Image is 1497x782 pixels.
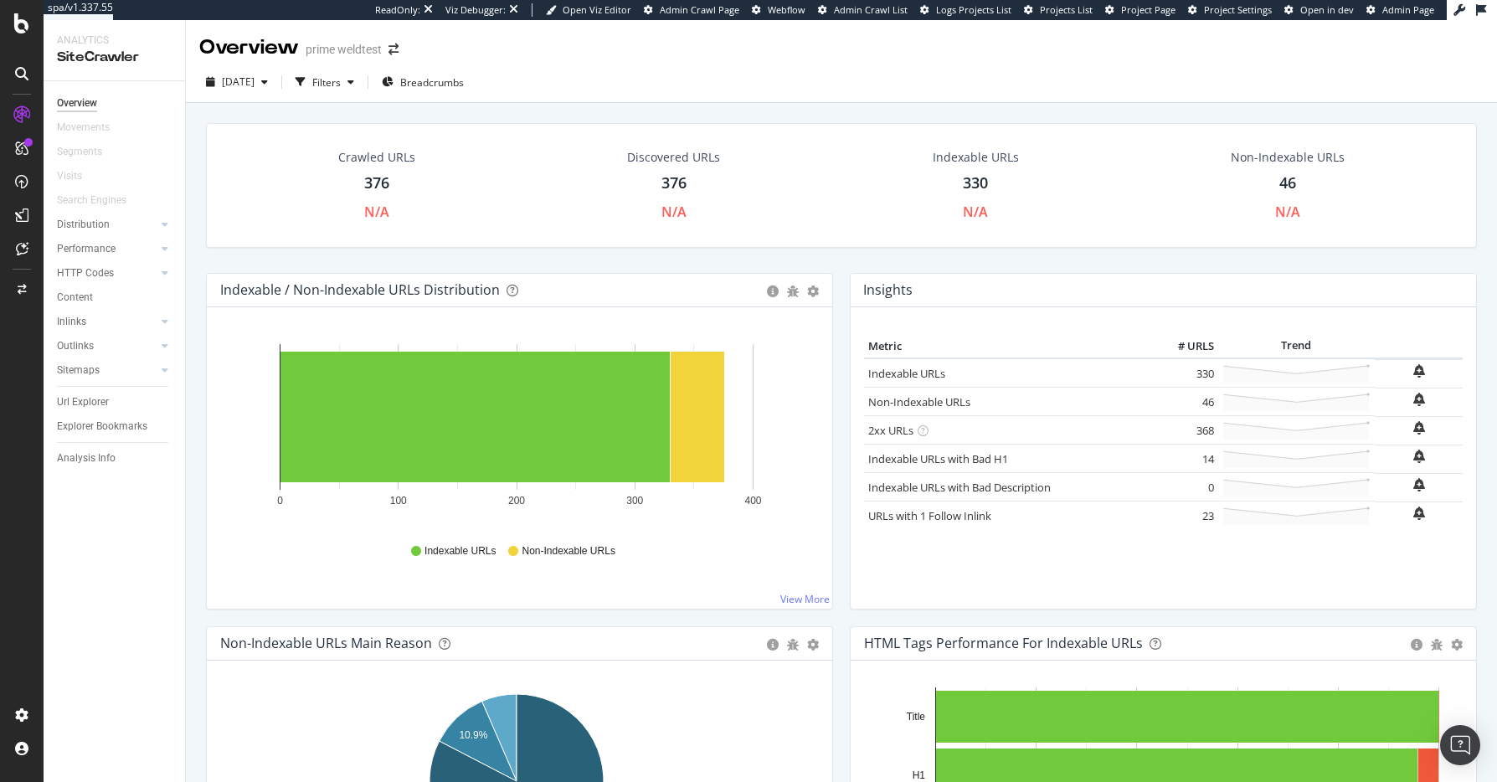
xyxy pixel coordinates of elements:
div: bell-plus [1413,364,1425,378]
text: 10.9% [459,729,487,741]
div: bug [787,639,799,651]
a: Open Viz Editor [546,3,631,17]
div: Content [57,289,93,306]
div: gear [1451,639,1463,651]
h4: Insights [863,279,913,301]
a: Admin Crawl List [818,3,908,17]
a: Overview [57,95,173,112]
div: bell-plus [1413,450,1425,463]
span: Admin Page [1382,3,1434,16]
div: N/A [963,203,988,222]
div: circle-info [767,286,779,297]
text: 300 [626,495,643,507]
div: Inlinks [57,313,86,331]
div: 46 [1279,172,1296,194]
span: Project Settings [1204,3,1272,16]
text: 200 [508,495,525,507]
td: 330 [1151,358,1218,388]
th: # URLS [1151,334,1218,359]
div: Analytics [57,33,172,48]
div: gear [807,639,819,651]
span: Non-Indexable URLs [522,544,615,558]
button: Breadcrumbs [375,69,471,95]
div: bell-plus [1413,421,1425,435]
a: Webflow [752,3,805,17]
a: Url Explorer [57,394,173,411]
a: Performance [57,240,157,258]
div: bell-plus [1413,393,1425,406]
div: Url Explorer [57,394,109,411]
a: Indexable URLs with Bad Description [868,480,1051,495]
th: Metric [864,334,1151,359]
a: Admin Crawl Page [644,3,739,17]
div: ReadOnly: [375,3,420,17]
div: Explorer Bookmarks [57,418,147,435]
div: Search Engines [57,192,126,209]
a: Segments [57,143,119,161]
a: HTTP Codes [57,265,157,282]
svg: A chart. [220,334,813,528]
text: Title [907,711,926,723]
span: Admin Crawl Page [660,3,739,16]
a: Explorer Bookmarks [57,418,173,435]
text: 100 [390,495,407,507]
a: Search Engines [57,192,143,209]
a: 2xx URLs [868,423,913,438]
td: 23 [1151,502,1218,530]
th: Trend [1218,334,1375,359]
div: Distribution [57,216,110,234]
div: Analysis Info [57,450,116,467]
span: Projects List [1040,3,1093,16]
span: Logs Projects List [936,3,1011,16]
a: Outlinks [57,337,157,355]
text: 0 [277,495,283,507]
div: Filters [312,75,341,90]
text: 400 [744,495,761,507]
span: Webflow [768,3,805,16]
div: gear [807,286,819,297]
div: N/A [364,203,389,222]
div: Non-Indexable URLs Main Reason [220,635,432,651]
button: Filters [289,69,361,95]
td: 368 [1151,416,1218,445]
span: Breadcrumbs [400,75,464,90]
div: Discovered URLs [627,149,720,166]
div: bug [787,286,799,297]
td: 0 [1151,473,1218,502]
div: 330 [963,172,988,194]
div: Indexable / Non-Indexable URLs Distribution [220,281,500,298]
div: Overview [57,95,97,112]
div: Crawled URLs [338,149,415,166]
div: 376 [364,172,389,194]
div: 376 [661,172,687,194]
div: Movements [57,119,110,136]
div: arrow-right-arrow-left [388,44,399,55]
a: Project Page [1105,3,1175,17]
a: Sitemaps [57,362,157,379]
div: Open Intercom Messenger [1440,725,1480,765]
a: Indexable URLs [868,366,945,381]
span: Indexable URLs [424,544,496,558]
a: Admin Page [1366,3,1434,17]
span: Open Viz Editor [563,3,631,16]
div: circle-info [767,639,779,651]
a: Logs Projects List [920,3,1011,17]
span: Admin Crawl List [834,3,908,16]
a: Open in dev [1284,3,1354,17]
div: bug [1431,639,1443,651]
div: Visits [57,167,82,185]
a: Non-Indexable URLs [868,394,970,409]
td: 46 [1151,388,1218,416]
div: Indexable URLs [933,149,1019,166]
div: Sitemaps [57,362,100,379]
div: N/A [1275,203,1300,222]
div: Performance [57,240,116,258]
a: View More [780,592,830,606]
a: URLs with 1 Follow Inlink [868,508,991,523]
div: Non-Indexable URLs [1231,149,1345,166]
a: Content [57,289,173,306]
button: [DATE] [199,69,275,95]
div: Viz Debugger: [445,3,506,17]
div: prime weldtest [306,41,382,58]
